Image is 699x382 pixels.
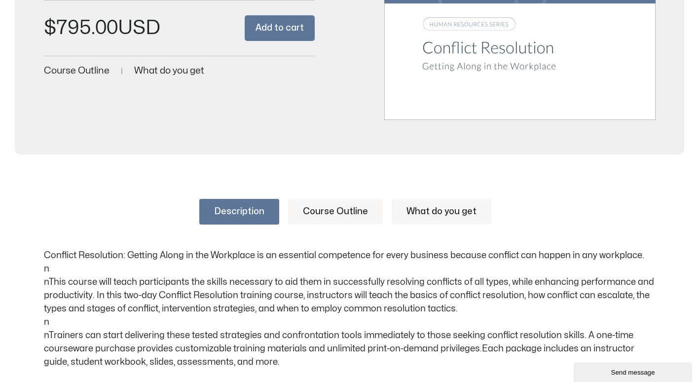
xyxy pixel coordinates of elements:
[245,15,315,41] button: Add to cart
[134,66,204,76] a: What do you get
[574,360,694,382] iframe: chat widget
[44,66,110,76] a: Course Outline
[199,199,279,225] a: Description
[44,249,656,369] p: Conflict Resolution: Getting Along in the Workplace is an essential competence for every business...
[44,18,56,38] span: $
[392,199,491,225] a: What do you get
[44,18,118,38] bdi: 795.00
[288,199,383,225] a: Course Outline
